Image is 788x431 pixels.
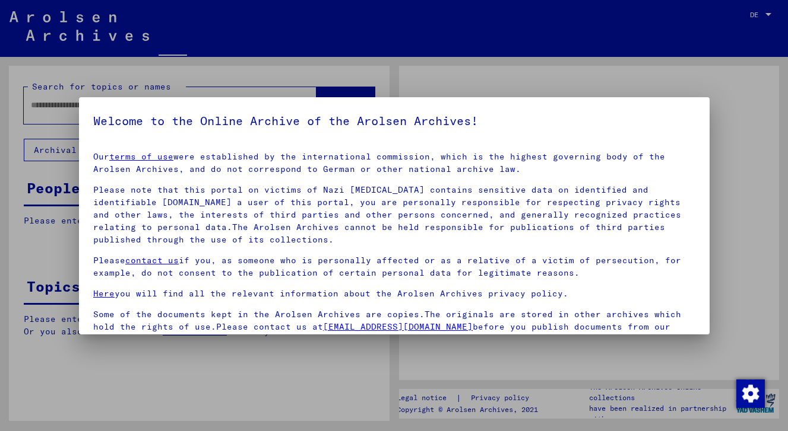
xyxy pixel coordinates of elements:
a: terms of use [109,151,173,162]
p: Our were established by the international commission, which is the highest governing body of the ... [93,151,695,175]
p: Some of the documents kept in the Arolsen Archives are copies.The originals are stored in other a... [93,308,695,346]
p: you will find all the relevant information about the Arolsen Archives privacy policy. [93,288,695,300]
a: [EMAIL_ADDRESS][DOMAIN_NAME] [323,321,473,332]
p: Please if you, as someone who is personally affected or as a relative of a victim of persecution,... [93,254,695,279]
h5: Welcome to the Online Archive of the Arolsen Archives! [93,111,695,130]
p: Please note that this portal on victims of Nazi [MEDICAL_DATA] contains sensitive data on identif... [93,184,695,246]
a: Here [93,288,115,299]
a: contact us [125,255,179,266]
img: Zustimmung ändern [736,379,765,408]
